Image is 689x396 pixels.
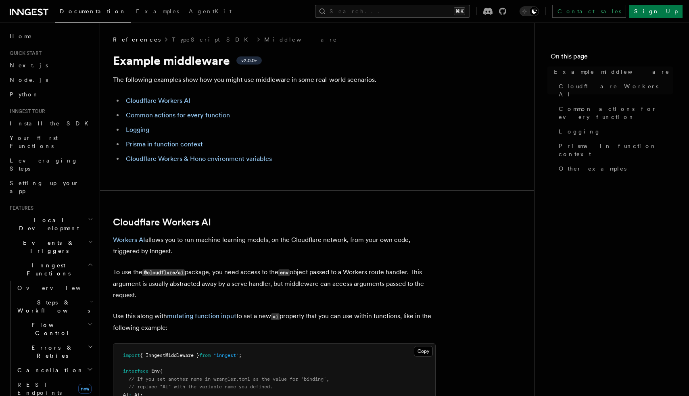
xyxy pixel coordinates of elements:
[6,73,95,87] a: Node.js
[6,213,95,236] button: Local Development
[113,267,436,301] p: To use the package, you need access to the object passed to a Workers route handler. This argumen...
[6,216,88,232] span: Local Development
[113,53,436,68] h1: Example middleware
[151,368,160,374] span: Env
[55,2,131,23] a: Documentation
[6,153,95,176] a: Leveraging Steps
[520,6,539,16] button: Toggle dark mode
[6,87,95,102] a: Python
[113,236,145,244] a: Workers AI
[17,381,62,396] span: REST Endpoints
[559,105,673,121] span: Common actions for every function
[113,74,436,85] p: The following examples show how you might use middleware in some real-world scenarios.
[14,298,90,315] span: Steps & Workflows
[113,217,211,228] a: Cloudflare Workers AI
[113,311,436,333] p: Use this along with to set a new property that you can use within functions, like in the followin...
[278,269,290,276] code: env
[239,352,242,358] span: ;
[10,180,79,194] span: Setting up your app
[14,340,95,363] button: Errors & Retries
[629,5,683,18] a: Sign Up
[14,344,88,360] span: Errors & Retries
[140,352,199,358] span: { InngestMiddleware }
[241,57,257,64] span: v2.0.0+
[131,2,184,22] a: Examples
[10,91,39,98] span: Python
[555,139,673,161] a: Prisma in function context
[10,77,48,83] span: Node.js
[6,50,42,56] span: Quick start
[172,35,253,44] a: TypeScript SDK
[555,79,673,102] a: Cloudflare Workers AI
[559,142,673,158] span: Prisma in function context
[414,346,433,356] button: Copy
[6,131,95,153] a: Your first Functions
[10,120,93,127] span: Install the SDK
[554,68,670,76] span: Example middleware
[6,58,95,73] a: Next.js
[555,161,673,176] a: Other examples
[454,7,465,15] kbd: ⌘K
[551,65,673,79] a: Example middleware
[559,127,601,135] span: Logging
[199,352,211,358] span: from
[142,269,185,276] code: @cloudflare/ai
[60,8,126,15] span: Documentation
[14,281,95,295] a: Overview
[126,140,203,148] a: Prisma in function context
[123,368,148,374] span: interface
[126,126,149,133] a: Logging
[555,124,673,139] a: Logging
[6,108,45,115] span: Inngest tour
[14,321,88,337] span: Flow Control
[559,165,626,173] span: Other examples
[6,176,95,198] a: Setting up your app
[213,352,239,358] span: "inngest"
[6,261,87,277] span: Inngest Functions
[10,135,58,149] span: Your first Functions
[126,97,190,104] a: Cloudflare Workers AI
[189,8,232,15] span: AgentKit
[129,376,329,382] span: // If you set another name in wrangler.toml as the value for 'binding',
[14,295,95,318] button: Steps & Workflows
[113,234,436,257] p: allows you to run machine learning models, on the Cloudflare network, from your own code, trigger...
[160,368,163,374] span: {
[271,313,280,320] code: ai
[10,32,32,40] span: Home
[6,116,95,131] a: Install the SDK
[167,312,236,320] a: mutating function input
[6,29,95,44] a: Home
[78,384,92,394] span: new
[14,363,95,377] button: Cancellation
[6,205,33,211] span: Features
[6,239,88,255] span: Events & Triggers
[10,62,48,69] span: Next.js
[14,318,95,340] button: Flow Control
[555,102,673,124] a: Common actions for every function
[14,366,84,374] span: Cancellation
[136,8,179,15] span: Examples
[552,5,626,18] a: Contact sales
[126,111,230,119] a: Common actions for every function
[551,52,673,65] h4: On this page
[10,157,78,172] span: Leveraging Steps
[6,236,95,258] button: Events & Triggers
[6,258,95,281] button: Inngest Functions
[123,352,140,358] span: import
[315,5,470,18] button: Search...⌘K
[559,82,673,98] span: Cloudflare Workers AI
[113,35,161,44] span: References
[184,2,236,22] a: AgentKit
[264,35,338,44] a: Middleware
[129,384,273,390] span: // replace "AI" with the variable name you defined.
[126,155,272,163] a: Cloudflare Workers & Hono environment variables
[17,285,100,291] span: Overview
